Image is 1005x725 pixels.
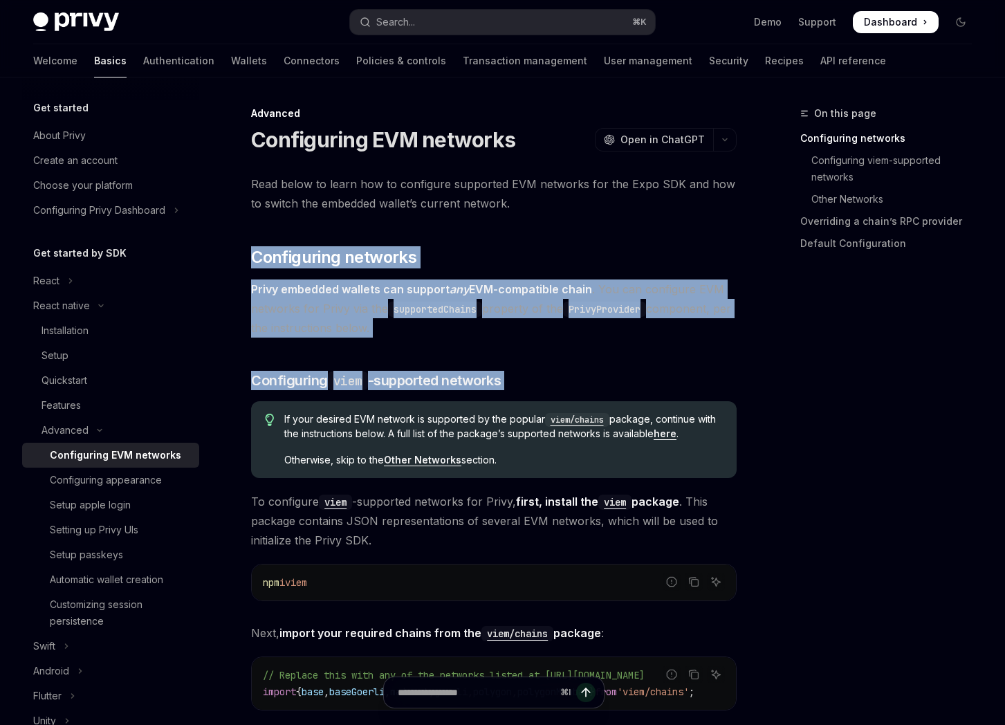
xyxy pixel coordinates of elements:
[251,107,737,120] div: Advanced
[463,44,587,77] a: Transaction management
[450,282,469,296] em: any
[42,397,81,414] div: Features
[251,246,416,268] span: Configuring networks
[33,177,133,194] div: Choose your platform
[654,428,676,440] a: here
[42,422,89,439] div: Advanced
[545,413,609,427] code: viem/chains
[33,100,89,116] h5: Get started
[50,447,181,464] div: Configuring EVM networks
[33,663,69,679] div: Android
[265,414,275,426] svg: Tip
[33,273,59,289] div: React
[22,318,199,343] a: Installation
[709,44,748,77] a: Security
[765,44,804,77] a: Recipes
[50,547,123,563] div: Setup passkeys
[22,683,199,708] button: Toggle Flutter section
[516,495,679,508] strong: first, install the package
[284,412,723,441] span: If your desired EVM network is supported by the popular package, continue with the instructions b...
[800,188,983,210] a: Other Networks
[798,15,836,29] a: Support
[481,626,553,641] code: viem/chains
[143,44,214,77] a: Authentication
[800,232,983,255] a: Default Configuration
[231,44,267,77] a: Wallets
[33,688,62,704] div: Flutter
[950,11,972,33] button: Toggle dark mode
[398,677,555,708] input: Ask a question...
[33,127,86,144] div: About Privy
[50,472,162,488] div: Configuring appearance
[481,626,553,640] a: viem/chains
[685,573,703,591] button: Copy the contents from the code block
[598,495,631,510] code: viem
[251,282,592,296] strong: Privy embedded wallets can support EVM-compatible chain
[33,12,119,32] img: dark logo
[319,495,352,508] a: viem
[263,576,279,589] span: npm
[50,571,163,588] div: Automatic wallet creation
[604,44,692,77] a: User management
[384,454,461,466] a: Other Networks
[685,666,703,683] button: Copy the contents from the code block
[22,418,199,443] button: Toggle Advanced section
[545,413,609,425] a: viem/chains
[284,453,723,467] span: Otherwise, skip to the section.
[328,371,368,390] code: viem
[42,322,89,339] div: Installation
[22,542,199,567] a: Setup passkeys
[707,666,725,683] button: Ask AI
[42,347,68,364] div: Setup
[707,573,725,591] button: Ask AI
[595,128,713,152] button: Open in ChatGPT
[22,659,199,683] button: Toggle Android section
[279,576,285,589] span: i
[33,245,127,261] h5: Get started by SDK
[576,683,596,702] button: Send message
[814,105,876,122] span: On this page
[22,343,199,368] a: Setup
[563,302,646,317] code: PrivyProvider
[598,495,631,508] a: viem
[33,638,55,654] div: Swift
[350,10,656,35] button: Open search
[94,44,127,77] a: Basics
[263,669,645,681] span: // Replace this with any of the networks listed at [URL][DOMAIN_NAME]
[853,11,939,33] a: Dashboard
[22,443,199,468] a: Configuring EVM networks
[251,371,501,390] span: Configuring -supported networks
[251,492,737,550] span: To configure -supported networks for Privy, . This package contains JSON representations of sever...
[620,133,705,147] span: Open in ChatGPT
[42,372,87,389] div: Quickstart
[663,666,681,683] button: Report incorrect code
[754,15,782,29] a: Demo
[663,573,681,591] button: Report incorrect code
[22,123,199,148] a: About Privy
[251,127,515,152] h1: Configuring EVM networks
[284,44,340,77] a: Connectors
[33,202,165,219] div: Configuring Privy Dashboard
[820,44,886,77] a: API reference
[22,268,199,293] button: Toggle React section
[356,44,446,77] a: Policies & controls
[50,522,138,538] div: Setting up Privy UIs
[22,148,199,173] a: Create an account
[22,173,199,198] a: Choose your platform
[388,302,482,317] code: supportedChains
[285,576,307,589] span: viem
[279,626,601,640] strong: import your required chains from the package
[50,596,191,630] div: Customizing session persistence
[800,210,983,232] a: Overriding a chain’s RPC provider
[864,15,917,29] span: Dashboard
[22,468,199,493] a: Configuring appearance
[22,198,199,223] button: Toggle Configuring Privy Dashboard section
[632,17,647,28] span: ⌘ K
[376,14,415,30] div: Search...
[800,149,983,188] a: Configuring viem-supported networks
[22,592,199,634] a: Customizing session persistence
[251,279,737,338] span: . You can configure EVM networks for Privy via the property of the component, per the instruction...
[33,297,90,314] div: React native
[22,634,199,659] button: Toggle Swift section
